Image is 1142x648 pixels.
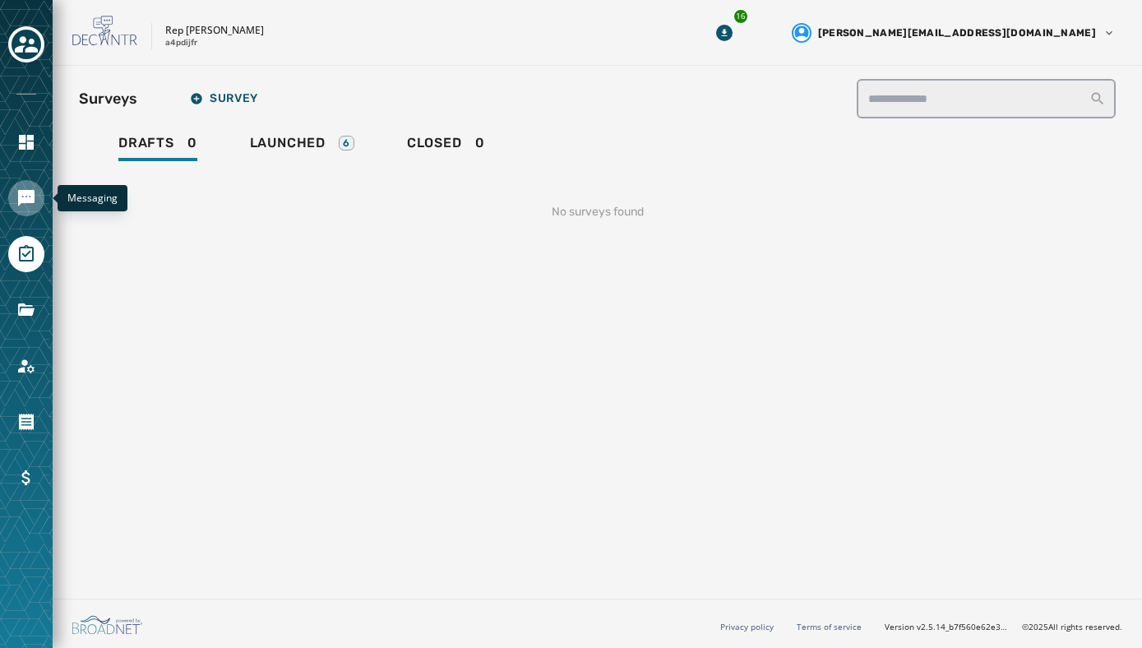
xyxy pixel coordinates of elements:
[407,135,462,151] span: Closed
[79,178,1116,247] div: No surveys found
[118,135,197,161] div: 0
[8,292,44,328] a: Navigate to Files
[8,460,44,496] a: Navigate to Billing
[13,13,536,27] body: Rich Text Area
[250,135,326,151] span: Launched
[8,26,44,62] button: Toggle account select drawer
[79,87,137,110] h2: Surveys
[917,621,1009,633] span: v2.5.14_b7f560e62e3347fd09829e8ac9922915a95fe427
[733,8,749,25] div: 16
[785,16,1122,49] button: User settings
[339,136,354,150] div: 6
[237,127,368,164] a: Launched6
[797,621,862,632] a: Terms of service
[105,127,210,164] a: Drafts0
[8,180,44,216] a: Navigate to Messaging
[118,135,174,151] span: Drafts
[8,124,44,160] a: Navigate to Home
[165,24,264,37] p: Rep [PERSON_NAME]
[8,236,44,272] a: Navigate to Surveys
[165,37,197,49] p: a4pdijfr
[394,127,498,164] a: Closed0
[818,26,1096,39] span: [PERSON_NAME][EMAIL_ADDRESS][DOMAIN_NAME]
[1022,621,1122,632] span: © 2025 All rights reserved.
[8,348,44,384] a: Navigate to Account
[190,92,258,105] span: Survey
[8,404,44,440] a: Navigate to Orders
[407,135,485,161] div: 0
[885,621,1009,633] span: Version
[177,82,271,115] button: Survey
[58,185,127,211] div: Messaging
[710,18,739,48] button: Download Menu
[720,621,774,632] a: Privacy policy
